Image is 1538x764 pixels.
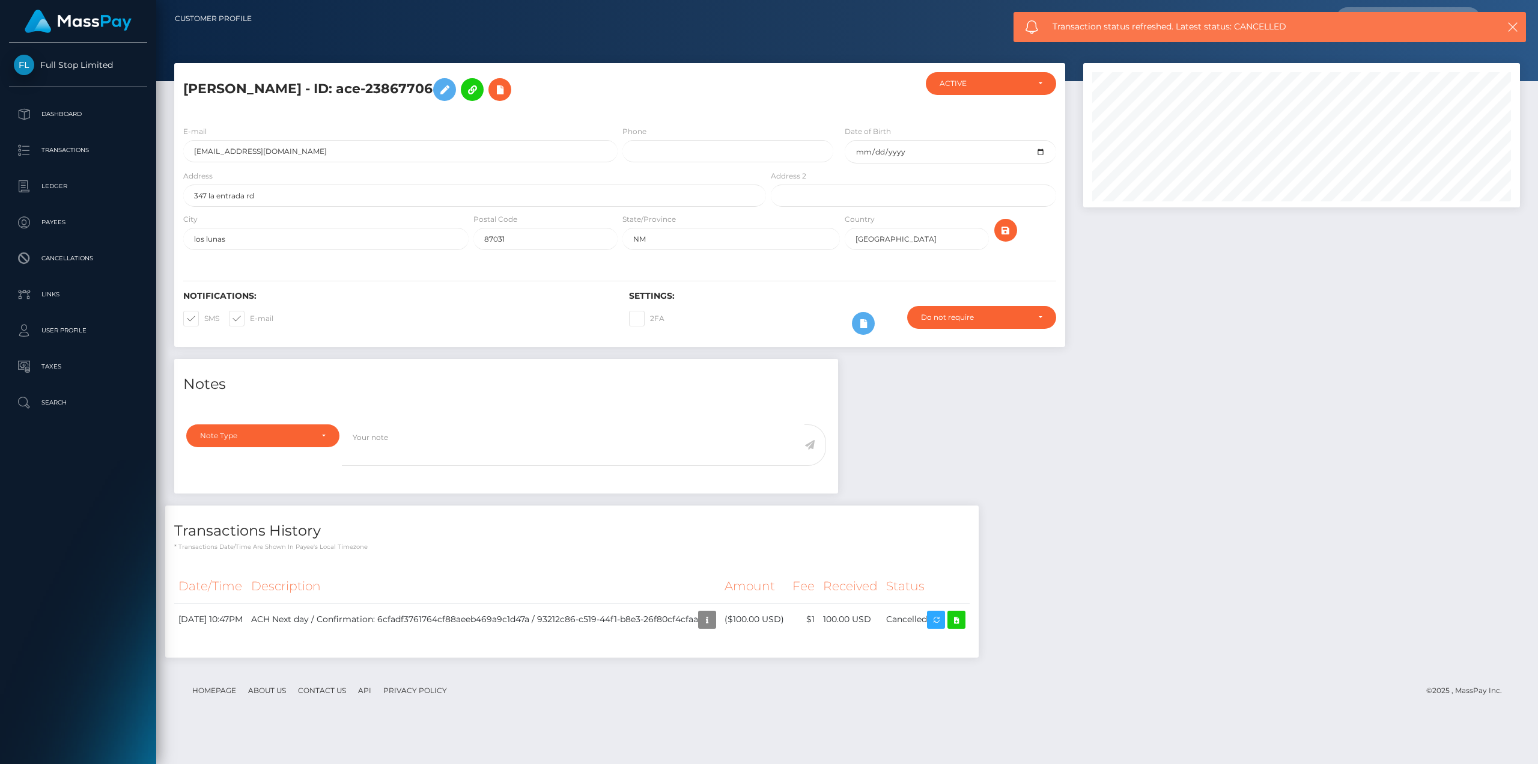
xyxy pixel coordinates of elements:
a: Dashboard [9,99,147,129]
h4: Transactions History [174,521,970,542]
a: Links [9,280,147,310]
label: E-mail [229,311,273,326]
a: API [353,681,376,700]
p: Search [14,394,142,412]
p: Cancellations [14,249,142,267]
label: Date of Birth [845,126,891,137]
td: $1 [788,603,819,636]
a: Customer Profile [175,6,252,31]
span: Full Stop Limited [9,60,147,70]
div: Note Type [200,431,312,441]
h4: Notes [183,374,829,395]
label: State/Province [622,214,676,225]
p: Taxes [14,358,142,376]
th: Amount [720,570,788,603]
a: Payees [9,207,147,237]
p: * Transactions date/time are shown in payee's local timezone [174,542,970,551]
a: User Profile [9,316,147,346]
div: © 2025 , MassPay Inc. [1426,684,1511,697]
td: ACH Next day / Confirmation: 6cfadf3761764cf88aeeb469a9c1d47a / 93212c86-c519-44f1-b8e3-26f80cf4cfaa [247,603,720,636]
h6: Notifications: [183,291,611,301]
label: Country [845,214,875,225]
h6: Settings: [629,291,1057,301]
th: Fee [788,570,819,603]
label: Address 2 [771,171,806,182]
h5: [PERSON_NAME] - ID: ace-23867706 [183,72,759,107]
p: Dashboard [14,105,142,123]
p: User Profile [14,322,142,340]
img: MassPay Logo [25,10,132,33]
label: E-mail [183,126,207,137]
a: Privacy Policy [378,681,452,700]
th: Status [882,570,970,603]
div: Do not require [921,313,1029,322]
button: Note Type [186,424,339,447]
span: Transaction status refreshed. Latest status: CANCELLED [1053,20,1464,33]
button: Do not require [907,306,1056,329]
label: Address [183,171,213,182]
img: Full Stop Limited [14,55,34,75]
a: Transactions [9,135,147,165]
th: Description [247,570,720,603]
a: Contact Us [293,681,351,700]
label: City [183,214,198,225]
p: Links [14,286,142,304]
th: Received [819,570,882,603]
td: [DATE] 10:47PM [174,603,247,636]
td: Cancelled [882,603,970,636]
th: Date/Time [174,570,247,603]
a: Taxes [9,352,147,382]
a: Search [9,388,147,418]
a: About Us [243,681,291,700]
label: Postal Code [473,214,517,225]
a: Cancellations [9,243,147,274]
td: 100.00 USD [819,603,882,636]
label: Phone [622,126,646,137]
p: Transactions [14,141,142,159]
div: ACTIVE [940,79,1029,88]
button: ACTIVE [926,72,1056,95]
a: Homepage [187,681,241,700]
a: Ledger [9,171,147,201]
label: SMS [183,311,219,326]
p: Payees [14,213,142,231]
input: Search... [1336,7,1449,30]
label: 2FA [629,311,664,326]
td: ($100.00 USD) [720,603,788,636]
p: Ledger [14,177,142,195]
